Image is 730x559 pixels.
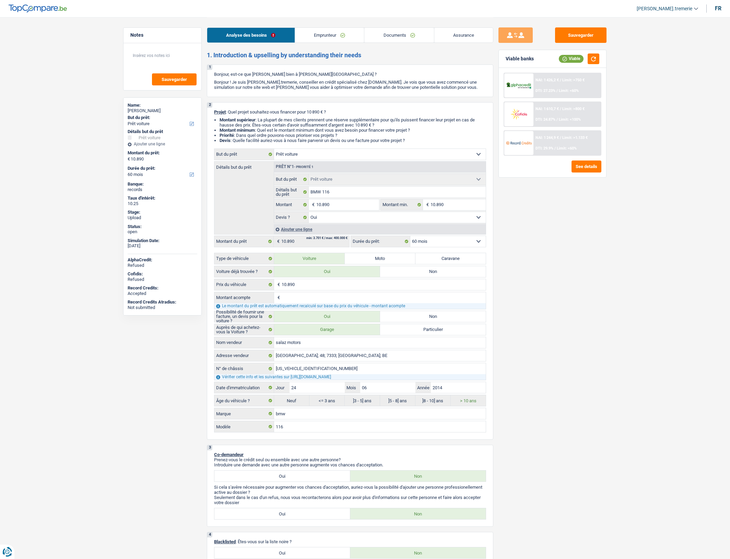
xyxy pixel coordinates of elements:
div: Banque: [128,181,197,187]
li: : Dans quel ordre pouvons-nous prioriser vos projets ? [220,133,486,138]
input: MM [360,382,415,393]
strong: Priorité [220,133,234,138]
a: Documents [364,28,434,43]
a: Assurance [434,28,493,43]
img: Record Credits [506,136,531,149]
label: Caravane [415,253,486,264]
label: Prix du véhicule [214,279,274,290]
div: [DATE] [128,243,197,249]
span: € [274,236,281,247]
div: Le montant du prêt est automatiquement recalculé sur base du prix du véhicule - montant acompte [214,303,486,309]
label: > 10 ans [451,395,486,406]
img: Cofidis [506,108,531,120]
label: Non [350,508,486,519]
label: But du prêt [214,149,274,160]
p: Bonjour ! Je suis [PERSON_NAME].tremerie, conseiller en crédit spécialisé chez [DOMAIN_NAME]. Je ... [214,80,486,90]
label: Oui [214,547,350,558]
div: 2 [207,103,212,108]
a: Analyse des besoins [207,28,295,43]
div: Accepted [128,291,197,296]
div: 1 [207,65,212,70]
img: AlphaCredit [506,82,531,90]
label: Neuf [274,395,309,406]
label: Montant acompte [214,292,274,303]
span: Devis [220,138,231,143]
span: € [274,292,282,303]
label: Non [350,547,486,558]
label: Possibilité de fournir une facture, un devis pour la voiture ? [214,311,274,322]
label: Nom vendeur [214,337,274,348]
label: Non [380,266,486,277]
span: / [560,107,561,111]
label: Marque [214,408,274,419]
span: Limit: >750 € [562,78,585,82]
label: Type de véhicule [214,253,274,264]
label: Détails but du prêt [214,162,274,169]
p: Si cela s'avère nécessaire pour augmenter vos chances d'acceptation, auriez-vous la possibilité d... [214,485,486,495]
p: Bonjour, est-ce que [PERSON_NAME] bien à [PERSON_NAME][GEOGRAPHIC_DATA] ? [214,72,486,77]
div: Vérifier cette info et les suivantes sur [URL][DOMAIN_NAME] [214,374,486,380]
div: 10.25 [128,201,197,206]
label: Âge du véhicule ? [214,395,274,406]
label: Détails but du prêt [274,187,309,198]
label: Oui [274,266,380,277]
div: Détails but du prêt [128,129,197,134]
span: Blacklisted [214,539,236,544]
span: Limit: <60% [557,146,577,151]
label: Montant du prêt: [128,150,196,156]
label: Jour [274,382,290,393]
label: Année [415,382,431,393]
label: Devis ? [274,212,309,223]
span: / [556,117,558,122]
label: Date d'immatriculation [214,382,274,393]
label: <= 3 ans [309,395,345,406]
div: Viable banks [506,56,534,62]
label: ]5 - 8] ans [380,395,415,406]
p: Seulement dans le cas d'un refus, nous vous recontacterons alors pour avoir plus d'informations s... [214,495,486,505]
div: Ajouter une ligne [128,142,197,146]
button: Sauvegarder [152,73,197,85]
div: Stage: [128,210,197,215]
strong: Montant supérieur [220,117,256,122]
button: See details [572,160,601,173]
label: Garage [274,324,380,335]
span: Limit: <100% [559,117,581,122]
div: fr [715,5,721,12]
label: Montant [274,199,309,210]
div: Refused [128,277,197,282]
span: NAI: 1 610,7 € [535,107,559,111]
label: Durée du prêt: [128,166,196,171]
h5: Notes [130,32,195,38]
label: Mois [345,382,360,393]
img: TopCompare Logo [9,4,67,13]
div: 3 [207,445,212,450]
div: Status: [128,224,197,229]
label: Adresse vendeur [214,350,274,361]
div: 4 [207,532,212,537]
p: : Êtes-vous sur la liste noire ? [214,539,486,544]
div: Name: [128,103,197,108]
span: Limit: >800 € [562,107,585,111]
div: min: 3.701 € / max: 400.000 € [306,237,348,240]
span: Limit: >1.133 € [562,135,588,140]
li: : La plupart de mes clients prennent une réserve supplémentaire pour qu'ils puissent financer leu... [220,117,486,128]
span: € [128,156,130,162]
label: Oui [274,311,380,322]
label: ]3 - 5] ans [345,395,380,406]
div: Prêt n°1 [274,165,315,169]
label: But du prêt [274,174,309,185]
label: Montant min. [381,199,423,210]
label: ]8 - 10] ans [415,395,451,406]
span: € [274,279,282,290]
span: DTI: 27.23% [535,88,555,93]
li: : Quelle facilité auriez-vous à nous faire parvenir un devis ou une facture pour votre projet ? [220,138,486,143]
span: / [556,88,558,93]
a: [PERSON_NAME].tremerie [631,3,698,14]
span: - Priorité 1 [294,165,314,169]
span: / [554,146,556,151]
label: N° de châssis [214,363,274,374]
button: Sauvegarder [555,27,607,43]
span: Co-demandeur [214,452,244,457]
div: Cofidis: [128,271,197,277]
div: open [128,229,197,235]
